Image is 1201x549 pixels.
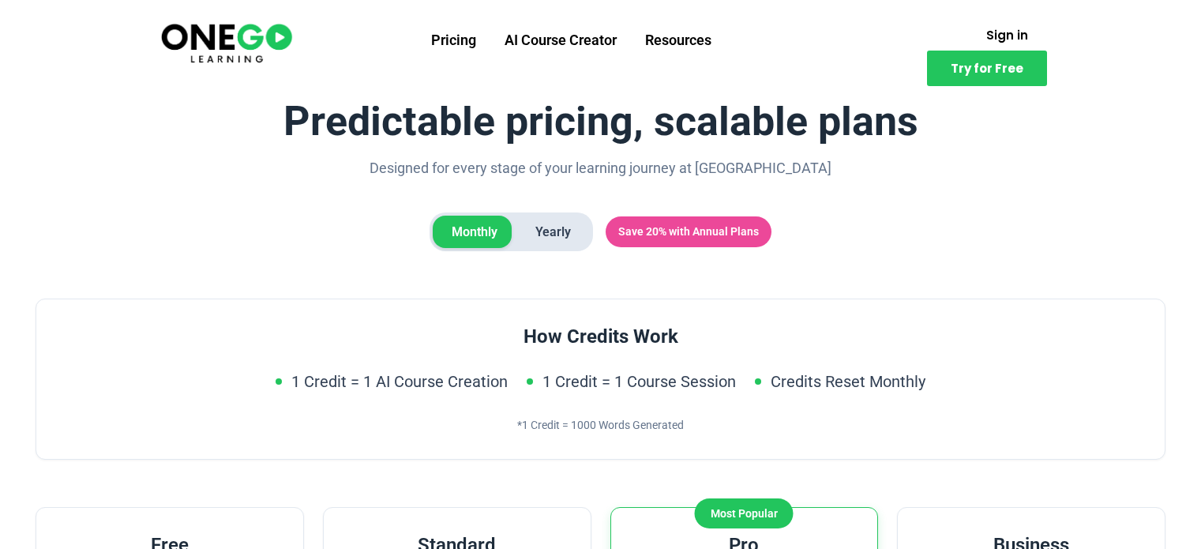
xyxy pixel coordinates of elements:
div: *1 Credit = 1000 Words Generated [62,416,1139,434]
span: 1 Credit = 1 Course Session [542,369,736,394]
span: Monthly [433,216,516,249]
h3: How Credits Work [62,325,1139,349]
a: Pricing [417,20,490,61]
span: Try for Free [951,62,1023,74]
p: Designed for every stage of your learning journey at [GEOGRAPHIC_DATA] [344,156,858,181]
a: Try for Free [927,51,1047,86]
a: Resources [631,20,726,61]
span: 1 Credit = 1 AI Course Creation [291,369,508,394]
span: Yearly [516,216,590,249]
h1: Predictable pricing, scalable plans [36,99,1165,144]
a: AI Course Creator [490,20,631,61]
a: Sign in [967,20,1047,51]
span: Save 20% with Annual Plans [606,216,771,246]
div: Most Popular [695,498,794,528]
span: Credits Reset Monthly [771,369,925,394]
span: Sign in [986,29,1028,41]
